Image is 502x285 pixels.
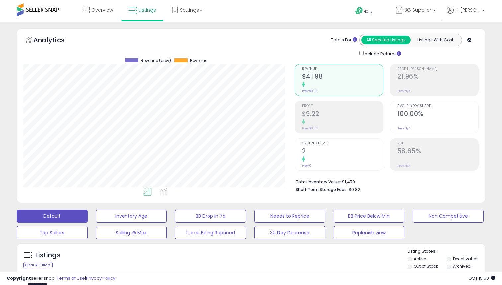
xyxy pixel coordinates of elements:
[96,210,167,223] button: Inventory Age
[254,210,325,223] button: Needs to Reprice
[354,50,409,57] div: Include Returns
[91,7,113,13] span: Overview
[302,67,383,71] span: Revenue
[7,275,31,281] strong: Copyright
[175,210,246,223] button: BB Drop in 7d
[414,256,426,262] label: Active
[363,9,372,14] span: Help
[413,210,484,223] button: Non Competitive
[23,262,53,268] div: Clear All Filters
[175,226,246,239] button: Items Being Repriced
[33,35,78,46] h5: Analytics
[397,147,478,156] h2: 58.65%
[334,210,405,223] button: BB Price Below Min
[397,110,478,119] h2: 100.00%
[350,2,385,22] a: Help
[453,256,478,262] label: Deactivated
[17,210,88,223] button: Default
[404,7,431,13] span: 3G Supplier
[397,104,478,108] span: Avg. Buybox Share
[35,251,61,260] h5: Listings
[96,226,167,239] button: Selling @ Max
[302,126,318,130] small: Prev: $0.00
[302,104,383,108] span: Profit
[7,275,115,282] div: seller snap | |
[331,37,357,43] div: Totals For
[302,142,383,145] span: Ordered Items
[397,73,478,82] h2: 21.96%
[302,147,383,156] h2: 2
[397,164,410,168] small: Prev: N/A
[455,7,480,13] span: Hi [PERSON_NAME]
[190,58,207,63] span: Revenue
[414,263,438,269] label: Out of Stock
[355,7,363,15] i: Get Help
[296,179,341,185] b: Total Inventory Value:
[408,248,486,255] p: Listing States:
[254,226,325,239] button: 30 Day Decrease
[302,110,383,119] h2: $9.22
[57,275,85,281] a: Terms of Use
[17,226,88,239] button: Top Sellers
[397,126,410,130] small: Prev: N/A
[302,89,318,93] small: Prev: $0.00
[302,73,383,82] h2: $41.98
[296,177,474,185] li: $1,470
[468,275,495,281] span: 2025-08-17 15:50 GMT
[141,58,171,63] span: Revenue (prev)
[139,7,156,13] span: Listings
[453,263,471,269] label: Archived
[361,36,411,44] button: All Selected Listings
[349,186,360,193] span: $0.82
[447,7,485,22] a: Hi [PERSON_NAME]
[410,36,460,44] button: Listings With Cost
[334,226,405,239] button: Replenish view
[302,164,311,168] small: Prev: 0
[397,67,478,71] span: Profit [PERSON_NAME]
[86,275,115,281] a: Privacy Policy
[397,89,410,93] small: Prev: N/A
[397,142,478,145] span: ROI
[296,187,348,192] b: Short Term Storage Fees:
